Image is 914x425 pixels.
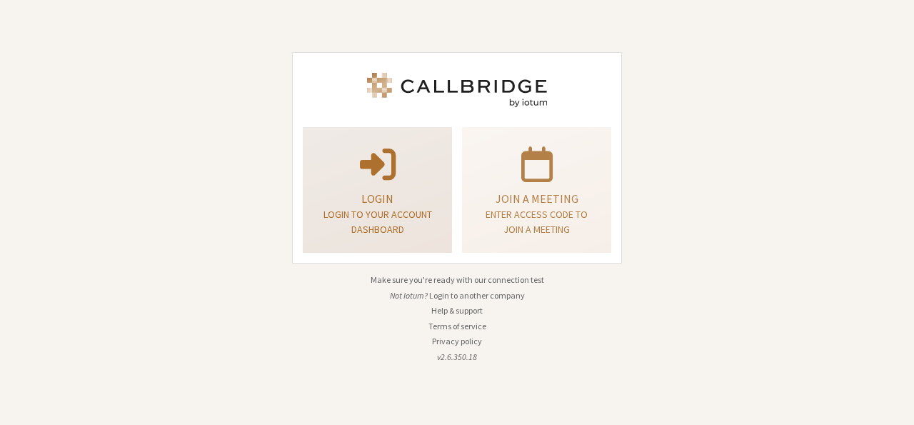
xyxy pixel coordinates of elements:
[371,274,544,285] a: Make sure you're ready with our connection test
[431,305,483,316] a: Help & support
[878,388,903,415] iframe: Chat
[321,190,434,207] p: Login
[480,207,593,237] p: Enter access code to join a meeting
[428,321,486,331] a: Terms of service
[462,127,611,254] a: Join a meetingEnter access code to join a meeting
[292,289,622,302] li: Not Iotum?
[303,127,452,254] button: LoginLogin to your account dashboard
[480,190,593,207] p: Join a meeting
[292,351,622,364] li: v2.6.350.18
[429,289,525,302] button: Login to another company
[432,336,482,346] a: Privacy policy
[321,207,434,237] p: Login to your account dashboard
[364,73,550,107] img: Iotum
